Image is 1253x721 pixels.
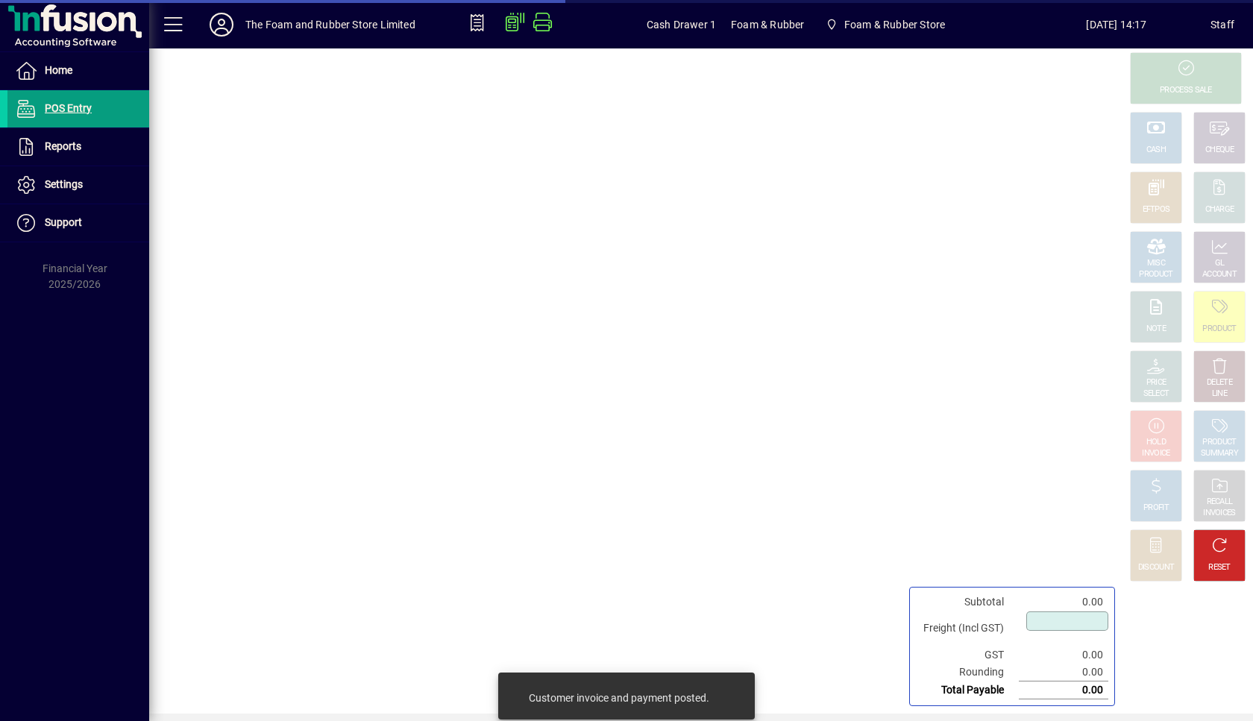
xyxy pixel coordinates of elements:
span: POS Entry [45,102,92,114]
div: PRODUCT [1202,324,1236,335]
td: 0.00 [1019,646,1108,664]
div: HOLD [1146,437,1166,448]
div: INVOICES [1203,508,1235,519]
a: Reports [7,128,149,166]
td: Freight (Incl GST) [916,611,1019,646]
div: LINE [1212,388,1227,400]
div: PRODUCT [1139,269,1172,280]
div: SUMMARY [1201,448,1238,459]
span: [DATE] 14:17 [1023,13,1210,37]
div: CHEQUE [1205,145,1234,156]
div: DELETE [1207,377,1232,388]
div: CASH [1146,145,1166,156]
div: PROCESS SALE [1160,85,1212,96]
div: RESET [1208,562,1231,573]
div: EFTPOS [1143,204,1170,215]
span: Foam & Rubber Store [819,11,951,38]
span: Foam & Rubber [731,13,804,37]
div: PROFIT [1143,503,1169,514]
div: MISC [1147,258,1165,269]
div: RECALL [1207,497,1233,508]
a: Support [7,204,149,242]
div: CHARGE [1205,204,1234,215]
td: Total Payable [916,681,1019,699]
span: Cash Drawer 1 [647,13,716,37]
td: 0.00 [1019,664,1108,681]
div: Staff [1210,13,1234,37]
td: GST [916,646,1019,664]
td: 0.00 [1019,594,1108,611]
div: Customer invoice and payment posted. [529,690,709,705]
td: 0.00 [1019,681,1108,699]
div: SELECT [1143,388,1169,400]
a: Home [7,52,149,89]
div: INVOICE [1142,448,1169,459]
button: Profile [198,11,245,38]
td: Rounding [916,664,1019,681]
span: Settings [45,178,83,190]
div: PRICE [1146,377,1166,388]
span: Support [45,216,82,228]
div: NOTE [1146,324,1166,335]
a: Settings [7,166,149,204]
div: ACCOUNT [1202,269,1237,280]
div: GL [1215,258,1225,269]
span: Foam & Rubber Store [844,13,945,37]
span: Reports [45,140,81,152]
div: PRODUCT [1202,437,1236,448]
span: Home [45,64,72,76]
div: DISCOUNT [1138,562,1174,573]
div: The Foam and Rubber Store Limited [245,13,415,37]
td: Subtotal [916,594,1019,611]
